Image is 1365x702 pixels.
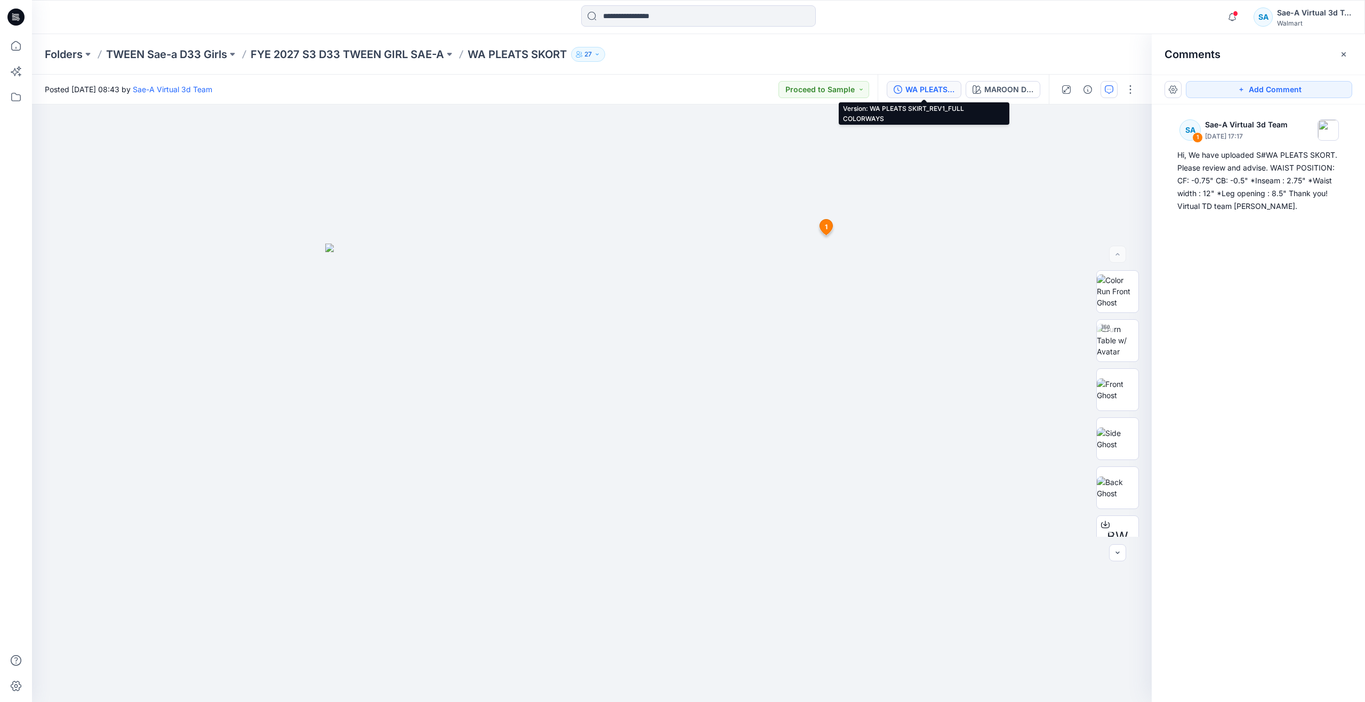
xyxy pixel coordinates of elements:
div: Walmart [1277,19,1352,27]
div: SA [1254,7,1273,27]
button: Details [1079,81,1096,98]
img: Front Ghost [1097,378,1138,401]
div: WA PLEATS SKIRT_REV1_FULL COLORWAYS [905,84,954,95]
a: Sae-A Virtual 3d Team [133,85,212,94]
div: SA [1179,119,1201,141]
a: TWEEN Sae-a D33 Girls [106,47,227,62]
img: Side Ghost [1097,427,1138,450]
div: Hi, We have uploaded S#WA PLEATS SKORT. Please review and advise. WAIST POSITION: CF: -0.75" CB: ... [1177,149,1339,213]
button: MAROON DUST [966,81,1040,98]
button: Add Comment [1186,81,1352,98]
a: FYE 2027 S3 D33 TWEEN GIRL SAE-A [251,47,444,62]
p: [DATE] 17:17 [1205,131,1288,142]
a: Folders [45,47,83,62]
div: 1 [1192,132,1203,143]
span: Posted [DATE] 08:43 by [45,84,212,95]
h2: Comments [1165,48,1221,61]
button: 27 [571,47,605,62]
span: BW [1107,527,1128,546]
button: WA PLEATS SKIRT_REV1_FULL COLORWAYS [887,81,961,98]
div: MAROON DUST [984,84,1033,95]
p: Sae-A Virtual 3d Team [1205,118,1288,131]
div: Sae-A Virtual 3d Team [1277,6,1352,19]
img: Back Ghost [1097,477,1138,499]
p: 27 [584,49,592,60]
img: Color Run Front Ghost [1097,275,1138,308]
p: WA PLEATS SKORT [468,47,567,62]
img: Turn Table w/ Avatar [1097,324,1138,357]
